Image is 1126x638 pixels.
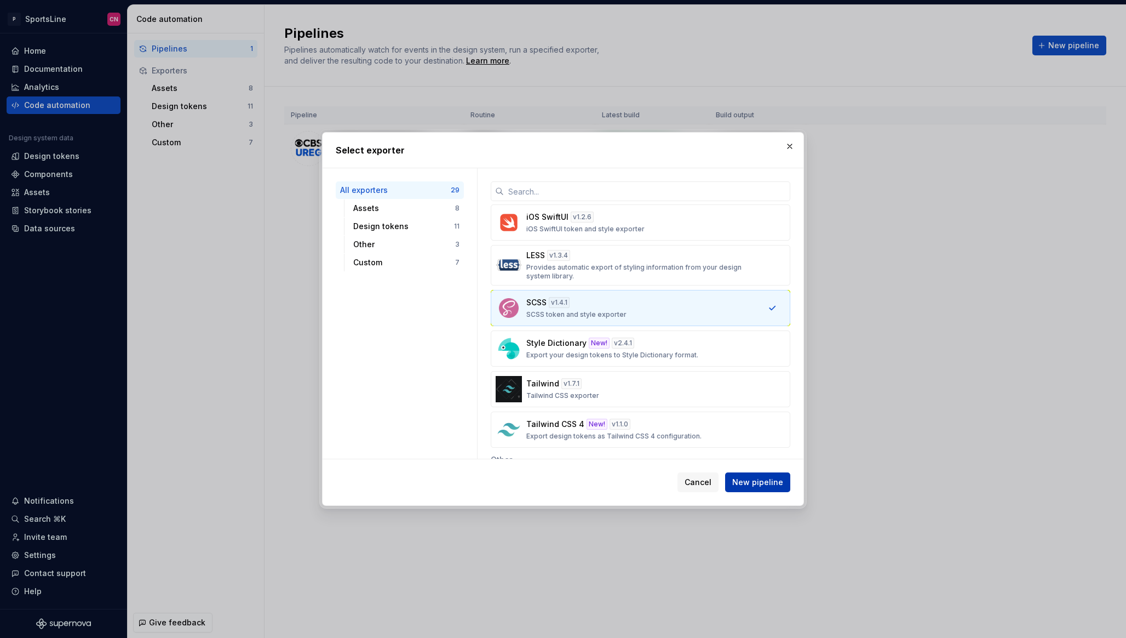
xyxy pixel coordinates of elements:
[349,236,464,253] button: Other3
[685,477,711,488] span: Cancel
[526,263,748,281] p: Provides automatic export of styling information from your design system library.
[526,378,559,389] p: Tailwind
[455,240,459,249] div: 3
[526,250,545,261] p: LESS
[526,391,599,400] p: Tailwind CSS exporter
[571,212,594,223] div: v 1.2.6
[491,412,790,448] button: Tailwind CSS 4New!v1.1.0Export design tokens as Tailwind CSS 4 configuration.
[732,477,783,488] span: New pipeline
[454,222,459,231] div: 11
[349,254,464,271] button: Custom7
[526,225,645,233] p: iOS SwiftUI token and style exporter
[336,181,464,199] button: All exporters29
[336,144,790,157] h2: Select exporter
[677,472,719,492] button: Cancel
[526,310,627,319] p: SCSS token and style exporter
[612,338,634,349] div: v 2.4.1
[353,221,454,232] div: Design tokens
[526,212,568,223] p: iOS SwiftUI
[455,258,459,267] div: 7
[491,331,790,367] button: Style DictionaryNew!v2.4.1Export your design tokens to Style Dictionary format.
[610,419,630,430] div: v 1.1.0
[526,297,547,308] p: SCSS
[491,448,790,470] div: Other
[589,338,610,349] div: New!
[353,257,455,268] div: Custom
[340,185,451,196] div: All exporters
[504,181,790,201] input: Search...
[587,419,607,430] div: New!
[561,378,582,389] div: v 1.7.1
[349,218,464,235] button: Design tokens11
[491,290,790,326] button: SCSSv1.4.1SCSS token and style exporter
[349,200,464,217] button: Assets8
[526,338,587,349] p: Style Dictionary
[491,204,790,241] button: iOS SwiftUIv1.2.6iOS SwiftUI token and style exporter
[491,245,790,286] button: LESSv1.3.4Provides automatic export of styling information from your design system library.
[526,419,584,430] p: Tailwind CSS 4
[491,371,790,407] button: Tailwindv1.7.1Tailwind CSS exporter
[455,204,459,213] div: 8
[547,250,570,261] div: v 1.3.4
[353,203,455,214] div: Assets
[451,186,459,195] div: 29
[526,351,698,360] p: Export your design tokens to Style Dictionary format.
[353,239,455,250] div: Other
[725,472,790,492] button: New pipeline
[526,432,702,441] p: Export design tokens as Tailwind CSS 4 configuration.
[549,297,570,308] div: v 1.4.1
